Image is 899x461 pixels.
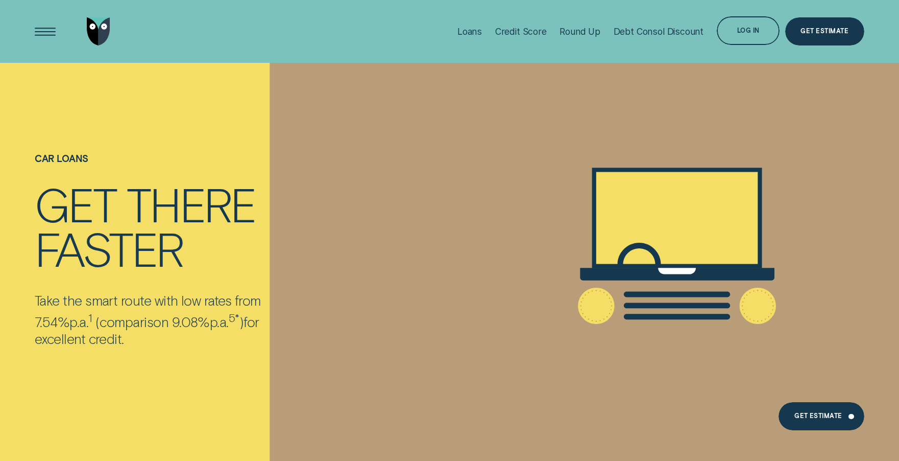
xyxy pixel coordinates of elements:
span: ( [95,313,100,330]
span: p.a. [69,313,88,330]
div: Debt Consol Discount [614,26,704,37]
div: faster [35,226,183,270]
h1: Car loans [35,153,308,182]
sup: 1 [88,311,92,325]
a: Get Estimate [779,402,864,431]
div: Loans [457,26,482,37]
a: Get Estimate [785,17,865,46]
div: Get [35,182,116,226]
img: Wisr [87,17,110,46]
h4: Get there faster [35,182,308,270]
div: Credit Score [495,26,547,37]
span: p.a. [210,313,229,330]
div: there [127,182,255,226]
span: ) [239,313,244,330]
button: Log in [717,16,780,45]
span: Per Annum [210,313,229,330]
span: Per Annum [69,313,88,330]
p: Take the smart route with low rates from 7.54% comparison 9.08% for excellent credit. [35,292,308,348]
div: Round Up [560,26,600,37]
button: Open Menu [31,17,60,46]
